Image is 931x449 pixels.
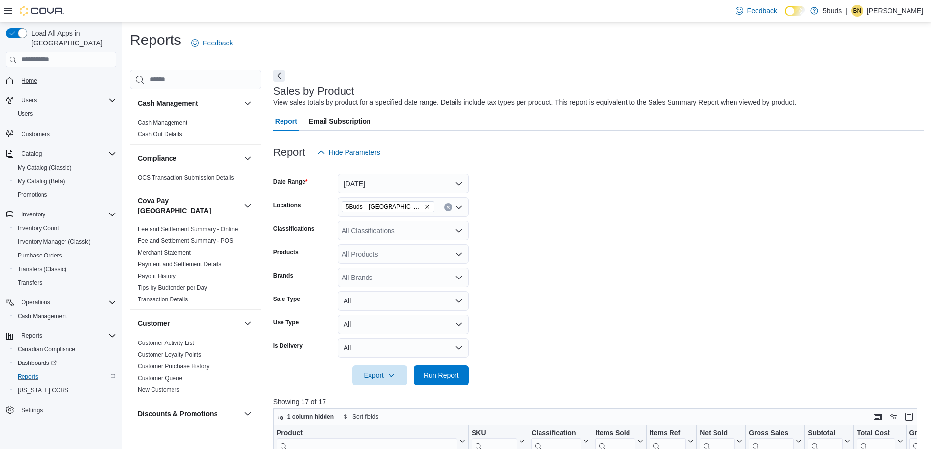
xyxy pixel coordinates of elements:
[14,310,71,322] a: Cash Management
[138,237,233,245] span: Fee and Settlement Summary - POS
[2,93,120,107] button: Users
[18,75,41,86] a: Home
[27,28,116,48] span: Load All Apps in [GEOGRAPHIC_DATA]
[309,111,371,131] span: Email Subscription
[138,196,240,215] button: Cova Pay [GEOGRAPHIC_DATA]
[138,131,182,138] a: Cash Out Details
[845,5,847,17] p: |
[138,249,191,256] a: Merchant Statement
[2,208,120,221] button: Inventory
[888,411,899,423] button: Display options
[242,318,254,329] button: Customer
[14,343,79,355] a: Canadian Compliance
[273,225,315,233] label: Classifications
[18,128,116,140] span: Customers
[18,279,42,287] span: Transfers
[352,365,407,385] button: Export
[273,272,293,279] label: Brands
[14,236,116,248] span: Inventory Manager (Classic)
[424,204,430,210] button: Remove 5Buds – Meadow Lake from selection in this group
[138,296,188,303] span: Transaction Details
[18,330,116,342] span: Reports
[138,249,191,257] span: Merchant Statement
[732,1,781,21] a: Feedback
[785,16,785,17] span: Dark Mode
[273,70,285,82] button: Next
[339,411,382,423] button: Sort fields
[22,96,37,104] span: Users
[18,404,116,416] span: Settings
[273,86,354,97] h3: Sales by Product
[749,429,794,438] div: Gross Sales
[10,309,120,323] button: Cash Management
[808,429,843,438] div: Subtotal
[14,222,63,234] a: Inventory Count
[18,209,116,220] span: Inventory
[10,356,120,370] a: Dashboards
[138,386,179,393] a: New Customers
[138,225,238,233] span: Fee and Settlement Summary - Online
[273,397,924,406] p: Showing 17 of 17
[10,276,120,290] button: Transfers
[2,296,120,309] button: Operations
[20,6,64,16] img: Cova
[352,413,378,421] span: Sort fields
[6,69,116,443] nav: Complex example
[18,128,54,140] a: Customers
[138,174,234,182] span: OCS Transaction Submission Details
[273,97,796,107] div: View sales totals by product for a specified date range. Details include tax types per product. T...
[203,38,233,48] span: Feedback
[18,373,38,381] span: Reports
[138,409,240,419] button: Discounts & Promotions
[287,413,334,421] span: 1 column hidden
[18,191,47,199] span: Promotions
[138,226,238,233] a: Fee and Settlement Summary - Online
[130,223,261,309] div: Cova Pay [GEOGRAPHIC_DATA]
[130,117,261,144] div: Cash Management
[18,94,116,106] span: Users
[2,73,120,87] button: Home
[14,385,116,396] span: Washington CCRS
[18,312,67,320] span: Cash Management
[14,371,42,383] a: Reports
[273,201,301,209] label: Locations
[22,211,45,218] span: Inventory
[138,237,233,244] a: Fee and Settlement Summary - POS
[138,119,187,126] a: Cash Management
[14,236,95,248] a: Inventory Manager (Classic)
[138,319,240,328] button: Customer
[14,108,37,120] a: Users
[2,147,120,161] button: Catalog
[242,408,254,420] button: Discounts & Promotions
[338,338,469,358] button: All
[14,263,116,275] span: Transfers (Classic)
[10,235,120,249] button: Inventory Manager (Classic)
[903,411,915,423] button: Enter fullscreen
[14,263,70,275] a: Transfers (Classic)
[138,363,210,370] span: Customer Purchase History
[18,345,75,353] span: Canadian Compliance
[275,111,297,131] span: Report
[138,319,170,328] h3: Customer
[857,429,895,438] div: Total Cost
[346,202,422,212] span: 5Buds – [GEOGRAPHIC_DATA]
[313,143,384,162] button: Hide Parameters
[130,30,181,50] h1: Reports
[18,297,116,308] span: Operations
[18,265,66,273] span: Transfers (Classic)
[138,284,207,292] span: Tips by Budtender per Day
[273,319,299,326] label: Use Type
[138,351,201,359] span: Customer Loyalty Points
[14,357,116,369] span: Dashboards
[22,332,42,340] span: Reports
[138,260,221,268] span: Payment and Settlement Details
[138,272,176,280] span: Payout History
[18,238,91,246] span: Inventory Manager (Classic)
[138,119,187,127] span: Cash Management
[853,5,862,17] span: BN
[14,162,116,173] span: My Catalog (Classic)
[14,277,116,289] span: Transfers
[14,310,116,322] span: Cash Management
